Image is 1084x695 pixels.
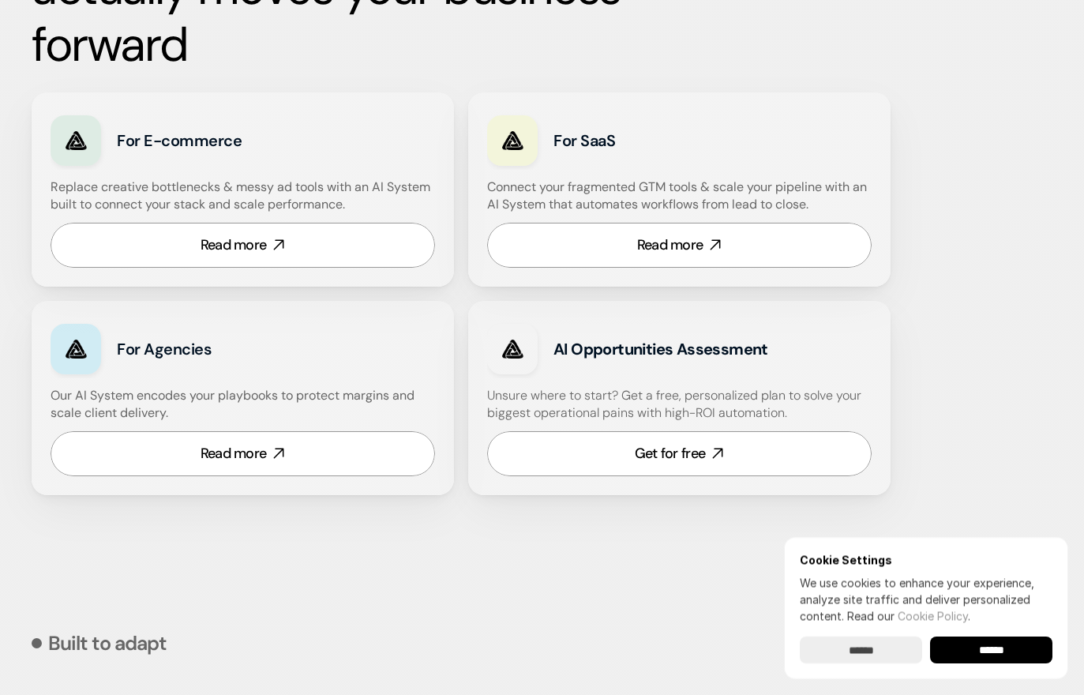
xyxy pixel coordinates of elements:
h4: Connect your fragmented GTM tools & scale your pipeline with an AI System that automates workflow... [487,178,880,214]
div: Read more [201,235,267,255]
span: Read our . [847,609,970,622]
a: Read more [51,431,435,476]
a: Get for free [487,431,872,476]
div: Read more [201,444,267,464]
h6: Cookie Settings [800,553,1052,566]
div: Get for free [635,444,705,464]
h4: Unsure where to start? Get a free, personalized plan to solve your biggest operational pains with... [487,387,872,423]
strong: AI Opportunities Assessment [553,339,768,359]
a: Read more [51,223,435,268]
h4: Our AI System encodes your playbooks to protect margins and scale client delivery. [51,387,435,423]
h3: For Agencies [117,338,332,360]
a: Read more [487,223,872,268]
h4: Replace creative bottlenecks & messy ad tools with an AI System built to connect your stack and s... [51,178,431,214]
p: Built to adapt [48,633,167,653]
h3: For E-commerce [117,130,332,152]
p: We use cookies to enhance your experience, analyze site traffic and deliver personalized content. [800,574,1052,624]
h3: For SaaS [553,130,769,152]
div: Read more [637,235,703,255]
a: Cookie Policy [898,609,968,622]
